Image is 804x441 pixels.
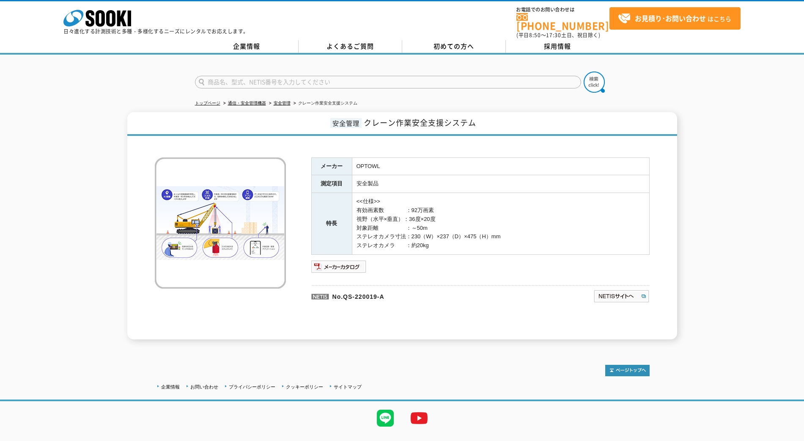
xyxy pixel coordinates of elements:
[161,384,180,389] a: 企業情報
[434,41,474,51] span: 初めての方へ
[311,285,512,306] p: No.QS-220019-A
[286,384,323,389] a: クッキーポリシー
[609,7,741,30] a: お見積り･お問い合わせはこちら
[593,289,650,303] img: NETISサイトへ
[311,175,352,193] th: 測定項目
[402,401,436,435] img: YouTube
[292,99,357,108] li: クレーン作業安全支援システム
[352,193,649,255] td: <<仕様>> 有効画素数 ：92万画素 視野（水平×垂直）：36度×20度 対象距離 ：～50m ステレオカメラ寸法：230（W）×237（D）×475（H）mm ステレオカメラ ：約20kg
[516,7,609,12] span: お電話でのお問い合わせは
[402,40,506,53] a: 初めての方へ
[516,31,600,39] span: (平日 ～ 土日、祝日除く)
[311,157,352,175] th: メーカー
[352,175,649,193] td: 安全製品
[330,118,362,128] span: 安全管理
[352,157,649,175] td: OPTOWL
[190,384,218,389] a: お問い合わせ
[274,101,291,105] a: 安全管理
[516,13,609,30] a: [PHONE_NUMBER]
[368,401,402,435] img: LINE
[311,260,367,273] img: メーカーカタログ
[311,265,367,272] a: メーカーカタログ
[195,40,299,53] a: 企業情報
[311,193,352,255] th: 特長
[618,12,731,25] span: はこちら
[334,384,362,389] a: サイトマップ
[584,72,605,93] img: btn_search.png
[364,117,476,128] span: クレーン作業安全支援システム
[506,40,609,53] a: 採用情報
[299,40,402,53] a: よくあるご質問
[546,31,561,39] span: 17:30
[635,13,706,23] strong: お見積り･お問い合わせ
[195,76,581,88] input: 商品名、型式、NETIS番号を入力してください
[155,157,286,289] img: クレーン作業安全支援システム
[605,365,650,376] img: トップページへ
[228,101,266,105] a: 通信・安全管理機器
[229,384,275,389] a: プライバシーポリシー
[63,29,249,34] p: 日々進化する計測技術と多種・多様化するニーズにレンタルでお応えします。
[529,31,541,39] span: 8:50
[195,101,220,105] a: トップページ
